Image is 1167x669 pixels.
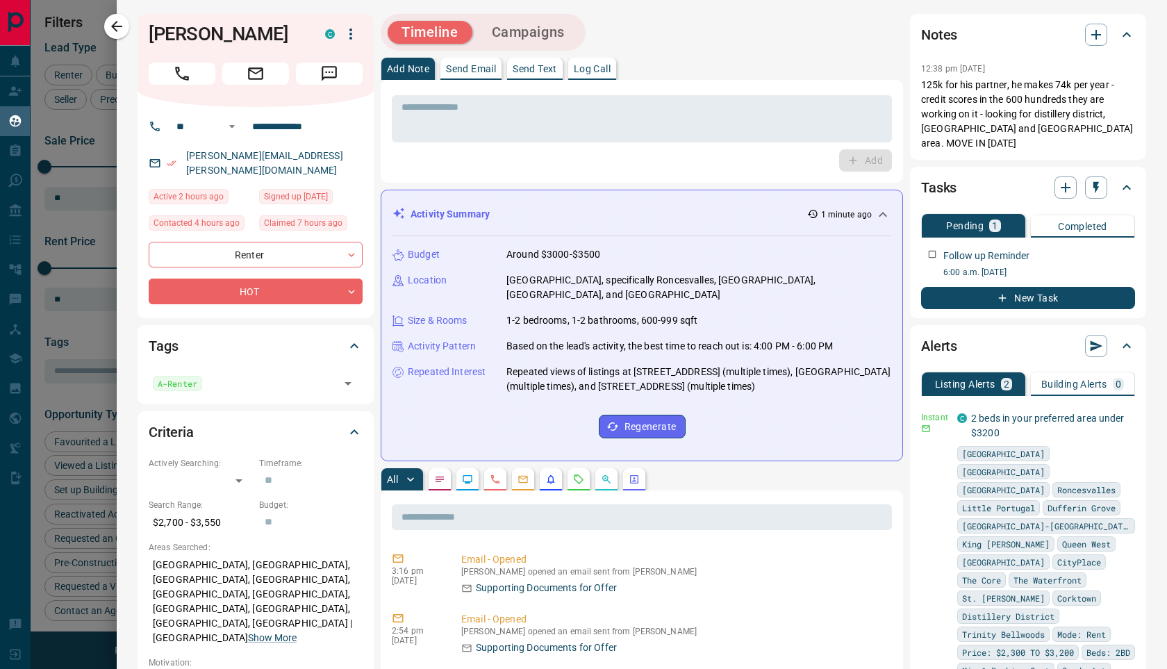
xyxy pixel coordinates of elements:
[1041,379,1107,389] p: Building Alerts
[506,313,697,328] p: 1-2 bedrooms, 1-2 bathrooms, 600-999 sqft
[518,474,529,485] svg: Emails
[921,78,1135,151] p: 125k for his partner, he makes 74k per year - credit scores in the 600 hundreds they are working ...
[506,339,833,354] p: Based on the lead's activity, the best time to reach out is: 4:00 PM - 6:00 PM
[264,190,328,204] span: Signed up [DATE]
[149,279,363,304] div: HOT
[962,591,1045,605] span: St. [PERSON_NAME]
[962,609,1054,623] span: Distillery District
[1062,537,1111,551] span: Queen West
[392,201,891,227] div: Activity Summary1 minute ago
[574,64,611,74] p: Log Call
[962,483,1045,497] span: [GEOGRAPHIC_DATA]
[921,24,957,46] h2: Notes
[935,379,995,389] p: Listing Alerts
[296,63,363,85] span: Message
[1057,627,1106,641] span: Mode: Rent
[921,64,985,74] p: 12:38 pm [DATE]
[513,64,557,74] p: Send Text
[149,541,363,554] p: Areas Searched:
[943,266,1135,279] p: 6:00 a.m. [DATE]
[387,474,398,484] p: All
[921,335,957,357] h2: Alerts
[149,329,363,363] div: Tags
[408,313,467,328] p: Size & Rooms
[392,566,440,576] p: 3:16 pm
[476,581,617,595] p: Supporting Documents for Offer
[149,242,363,267] div: Renter
[186,150,343,176] a: [PERSON_NAME][EMAIL_ADDRESS][PERSON_NAME][DOMAIN_NAME]
[259,215,363,235] div: Fri Sep 12 2025
[962,465,1045,479] span: [GEOGRAPHIC_DATA]
[821,208,872,221] p: 1 minute ago
[946,221,984,231] p: Pending
[921,18,1135,51] div: Notes
[248,631,297,645] button: Show More
[392,636,440,645] p: [DATE]
[387,64,429,74] p: Add Note
[992,221,998,231] p: 1
[149,215,252,235] div: Fri Sep 12 2025
[408,247,440,262] p: Budget
[921,171,1135,204] div: Tasks
[154,190,224,204] span: Active 2 hours ago
[462,474,473,485] svg: Lead Browsing Activity
[921,424,931,433] svg: Email
[338,374,358,393] button: Open
[224,118,240,135] button: Open
[962,573,1001,587] span: The Core
[962,555,1045,569] span: [GEOGRAPHIC_DATA]
[446,64,496,74] p: Send Email
[408,365,486,379] p: Repeated Interest
[149,63,215,85] span: Call
[149,23,304,45] h1: [PERSON_NAME]
[1086,645,1130,659] span: Beds: 2BD
[601,474,612,485] svg: Opportunities
[962,627,1045,641] span: Trinity Bellwoods
[149,554,363,650] p: [GEOGRAPHIC_DATA], [GEOGRAPHIC_DATA], [GEOGRAPHIC_DATA], [GEOGRAPHIC_DATA], [GEOGRAPHIC_DATA], [G...
[962,537,1050,551] span: King [PERSON_NAME]
[962,501,1035,515] span: Little Portugal
[149,499,252,511] p: Search Range:
[1058,222,1107,231] p: Completed
[476,641,617,655] p: Supporting Documents for Offer
[490,474,501,485] svg: Calls
[408,339,476,354] p: Activity Pattern
[1004,379,1009,389] p: 2
[388,21,472,44] button: Timeline
[222,63,289,85] span: Email
[957,413,967,423] div: condos.ca
[392,626,440,636] p: 2:54 pm
[1057,483,1116,497] span: Roncesvalles
[573,474,584,485] svg: Requests
[962,447,1045,461] span: [GEOGRAPHIC_DATA]
[971,413,1125,438] a: 2 beds in your preferred area under $3200
[154,216,240,230] span: Contacted 4 hours ago
[167,158,176,168] svg: Email Verified
[149,415,363,449] div: Criteria
[434,474,445,485] svg: Notes
[461,627,886,636] p: [PERSON_NAME] opened an email sent from [PERSON_NAME]
[921,287,1135,309] button: New Task
[149,457,252,470] p: Actively Searching:
[259,457,363,470] p: Timeframe:
[1057,555,1101,569] span: CityPlace
[325,29,335,39] div: condos.ca
[478,21,579,44] button: Campaigns
[149,335,178,357] h2: Tags
[629,474,640,485] svg: Agent Actions
[158,377,197,390] span: A-Renter
[149,656,363,669] p: Motivation:
[259,499,363,511] p: Budget:
[545,474,556,485] svg: Listing Alerts
[921,176,957,199] h2: Tasks
[1013,573,1082,587] span: The Waterfront
[921,411,949,424] p: Instant
[962,645,1074,659] span: Price: $2,300 TO $3,200
[962,519,1130,533] span: [GEOGRAPHIC_DATA]-[GEOGRAPHIC_DATA]
[149,189,252,208] div: Fri Sep 12 2025
[149,421,194,443] h2: Criteria
[149,511,252,534] p: $2,700 - $3,550
[411,207,490,222] p: Activity Summary
[408,273,447,288] p: Location
[943,249,1029,263] p: Follow up Reminder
